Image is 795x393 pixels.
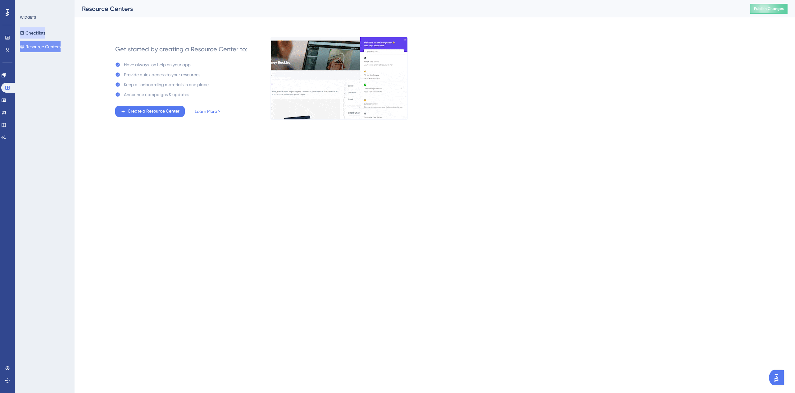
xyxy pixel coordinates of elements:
span: Publish Changes [754,6,784,11]
div: Keep all onboarding materials in one place [124,81,209,88]
button: Checklists [20,27,45,39]
img: 0356d1974f90e2cc51a660023af54dec.gif [270,37,408,120]
a: Learn More > [195,108,220,115]
span: Create a Resource Center [128,108,179,115]
div: Resource Centers [82,4,735,13]
button: Publish Changes [750,4,788,14]
div: Get started by creating a Resource Center to: [115,45,248,53]
div: Provide quick access to your resources [124,71,200,78]
div: Announce campaigns & updates [124,91,189,98]
button: Resource Centers [20,41,61,52]
div: WIDGETS [20,15,36,20]
div: Have always-on help on your app [124,61,191,68]
iframe: UserGuiding AI Assistant Launcher [769,368,788,387]
button: Create a Resource Center [115,106,185,117]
